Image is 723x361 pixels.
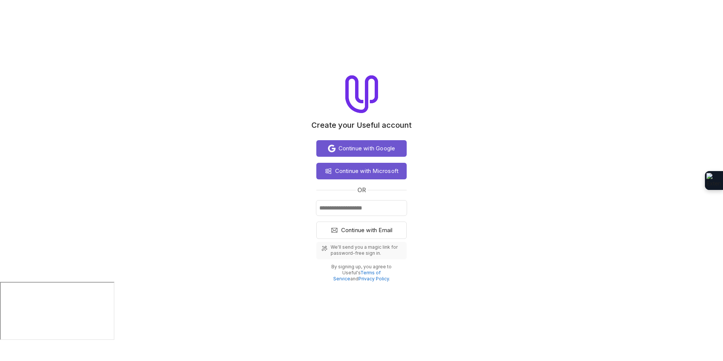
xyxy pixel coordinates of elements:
[339,144,395,153] span: Continue with Google
[322,264,401,282] p: By signing up, you agree to Useful's and .
[331,244,402,256] span: We'll send you a magic link for password-free sign in.
[316,200,407,216] input: Email
[341,226,393,235] span: Continue with Email
[316,222,407,239] button: Continue with Email
[358,276,389,281] a: Privacy Policy
[311,121,412,130] h1: Create your Useful account
[333,270,381,281] a: Terms of Service
[335,167,399,176] span: Continue with Microsoft
[357,185,366,194] span: or
[706,173,721,188] img: Extension Icon
[316,163,407,179] button: Continue with Microsoft
[316,140,407,157] button: Continue with Google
